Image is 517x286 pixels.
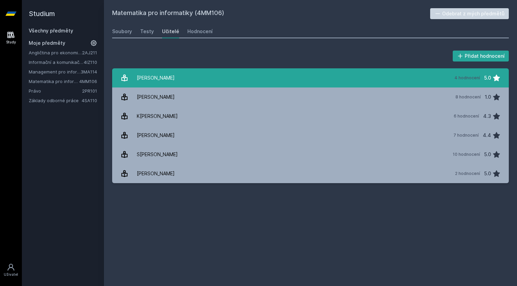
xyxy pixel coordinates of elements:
div: Učitelé [162,28,179,35]
a: [PERSON_NAME] 2 hodnocení 5.0 [112,164,509,183]
div: 4.4 [483,128,491,142]
div: [PERSON_NAME] [137,128,175,142]
div: S[PERSON_NAME] [137,148,178,161]
div: K[PERSON_NAME] [137,109,178,123]
a: Soubory [112,25,132,38]
a: Hodnocení [187,25,213,38]
button: Přidat hodnocení [453,51,509,62]
a: Učitelé [162,25,179,38]
a: Základy odborné práce [29,97,82,104]
div: 5.0 [484,71,491,85]
a: Všechny předměty [29,28,73,33]
div: [PERSON_NAME] [137,90,175,104]
div: Study [6,40,16,45]
a: [PERSON_NAME] 4 hodnocení 5.0 [112,68,509,87]
a: Management pro informatiky a statistiky [29,68,81,75]
div: [PERSON_NAME] [137,167,175,180]
a: Study [1,27,21,48]
div: 8 hodnocení [455,94,481,100]
div: 7 hodnocení [453,133,479,138]
a: Matematika pro informatiky [29,78,79,85]
div: Hodnocení [187,28,213,35]
div: 6 hodnocení [454,113,479,119]
a: K[PERSON_NAME] 6 hodnocení 4.3 [112,107,509,126]
h2: Matematika pro informatiky (4MM106) [112,8,430,19]
a: S[PERSON_NAME] 10 hodnocení 5.0 [112,145,509,164]
div: 2 hodnocení [455,171,480,176]
a: Testy [140,25,154,38]
a: 4IZ110 [84,59,97,65]
a: Angličtina pro ekonomická studia 1 (B2/C1) [29,49,82,56]
a: 2PR101 [82,88,97,94]
div: 4.3 [483,109,491,123]
a: 2AJ211 [82,50,97,55]
a: 4MM106 [79,79,97,84]
a: Právo [29,87,82,94]
div: Uživatel [4,272,18,277]
div: Soubory [112,28,132,35]
a: 4SA110 [82,98,97,103]
div: 5.0 [484,148,491,161]
button: Odebrat z mých předmětů [430,8,509,19]
a: [PERSON_NAME] 7 hodnocení 4.4 [112,126,509,145]
div: 4 hodnocení [454,75,480,81]
div: 1.0 [485,90,491,104]
a: 3MA114 [81,69,97,74]
a: Uživatel [1,260,21,281]
div: Testy [140,28,154,35]
a: [PERSON_NAME] 8 hodnocení 1.0 [112,87,509,107]
div: 5.0 [484,167,491,180]
div: 10 hodnocení [453,152,480,157]
span: Moje předměty [29,40,65,46]
a: Informační a komunikační technologie [29,59,84,66]
div: [PERSON_NAME] [137,71,175,85]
